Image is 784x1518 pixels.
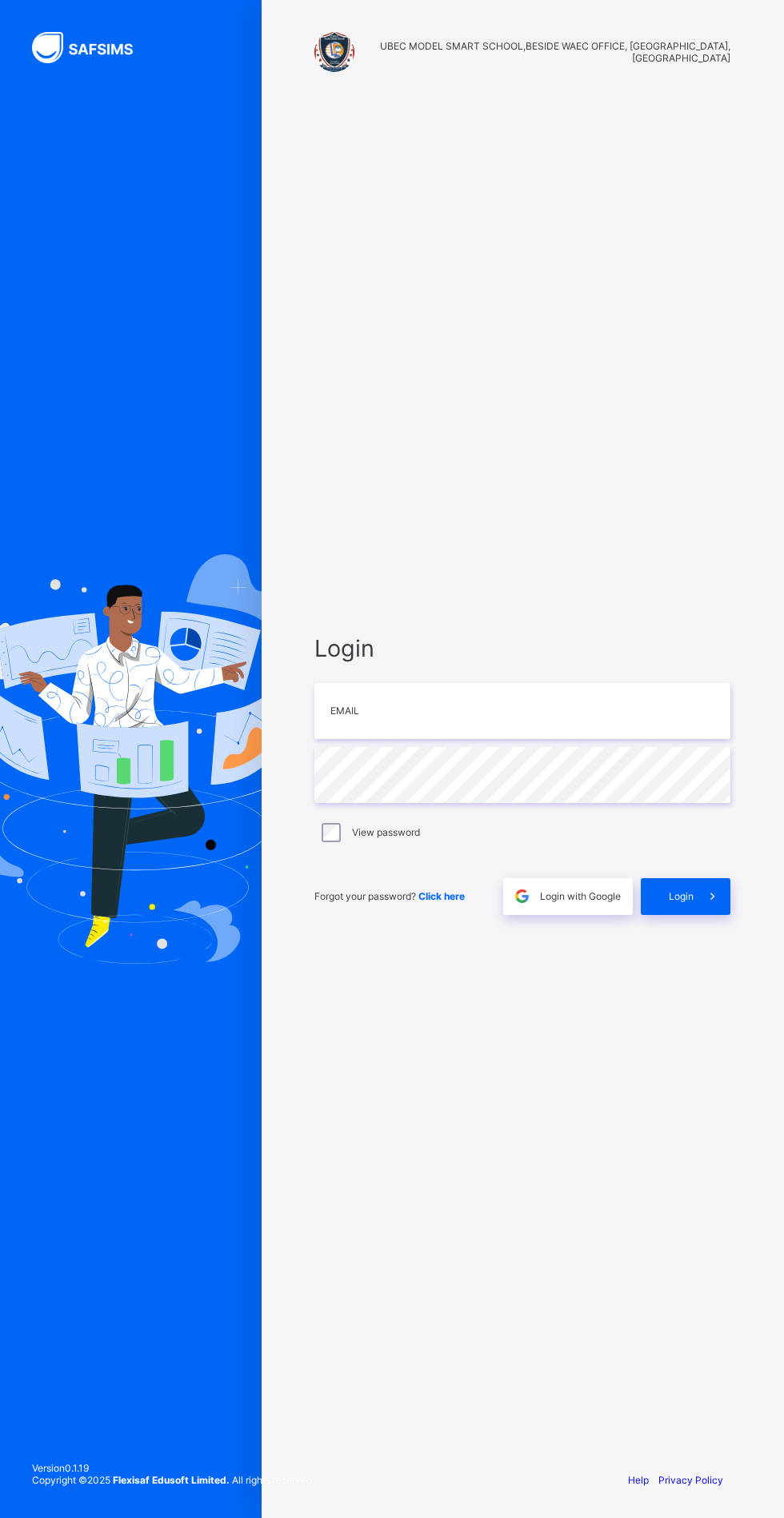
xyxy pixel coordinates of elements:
a: Help [628,1474,649,1486]
span: UBEC MODEL SMART SCHOOL,BESIDE WAEC OFFICE, [GEOGRAPHIC_DATA],[GEOGRAPHIC_DATA] [362,40,730,64]
span: Forgot your password? [314,890,465,902]
span: Login [314,634,730,662]
span: Login [669,890,694,902]
span: Version 0.1.19 [32,1462,314,1474]
img: SAFSIMS Logo [32,32,152,63]
a: Click here [418,890,465,902]
label: View password [352,826,420,838]
span: Login with Google [540,890,621,902]
span: Copyright © 2025 All rights reserved. [32,1474,314,1486]
strong: Flexisaf Edusoft Limited. [113,1474,230,1486]
img: google.396cfc9801f0270233282035f929180a.svg [513,887,531,905]
a: Privacy Policy [658,1474,723,1486]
